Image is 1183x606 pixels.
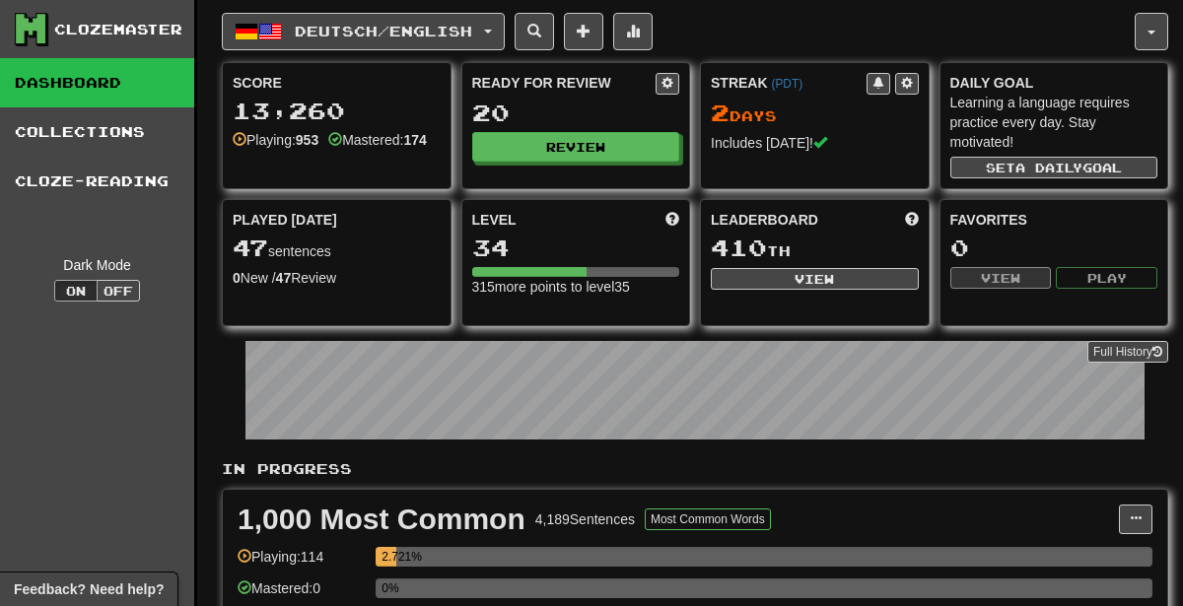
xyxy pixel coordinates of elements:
button: More stats [613,13,653,50]
button: View [711,268,919,290]
button: Add sentence to collection [564,13,603,50]
div: Playing: [233,130,318,150]
a: (PDT) [771,77,802,91]
div: New / Review [233,268,441,288]
strong: 47 [276,270,292,286]
div: Favorites [950,210,1158,230]
button: Seta dailygoal [950,157,1158,178]
span: Score more points to level up [665,210,679,230]
strong: 0 [233,270,241,286]
div: 34 [472,236,680,260]
span: This week in points, UTC [905,210,919,230]
div: Ready for Review [472,73,657,93]
button: Search sentences [515,13,554,50]
button: View [950,267,1052,289]
button: Play [1056,267,1157,289]
span: Level [472,210,517,230]
button: Most Common Words [645,508,771,530]
div: Learning a language requires practice every day. Stay motivated! [950,93,1158,152]
div: Mastered: [328,130,427,150]
span: Open feedback widget [14,579,164,599]
div: Playing: 114 [238,547,366,579]
span: Leaderboard [711,210,818,230]
a: Full History [1087,341,1168,363]
div: 4,189 Sentences [535,509,635,529]
p: In Progress [222,459,1168,479]
span: Played [DATE] [233,210,337,230]
span: 410 [711,234,767,261]
div: Daily Goal [950,73,1158,93]
span: 47 [233,234,268,261]
div: Streak [711,73,867,93]
div: 2.721% [382,547,396,567]
div: Clozemaster [54,20,182,39]
div: 1,000 Most Common [238,505,525,534]
button: Review [472,132,680,162]
strong: 953 [296,132,318,148]
div: Day s [711,101,919,126]
button: On [54,280,98,302]
span: Deutsch / English [295,23,472,39]
div: th [711,236,919,261]
div: Dark Mode [15,255,179,275]
div: 315 more points to level 35 [472,277,680,297]
div: Includes [DATE]! [711,133,919,153]
button: Off [97,280,140,302]
div: Score [233,73,441,93]
div: sentences [233,236,441,261]
div: 13,260 [233,99,441,123]
button: Deutsch/English [222,13,505,50]
span: a daily [1015,161,1082,174]
strong: 174 [403,132,426,148]
div: 0 [950,236,1158,260]
span: 2 [711,99,730,126]
div: 20 [472,101,680,125]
